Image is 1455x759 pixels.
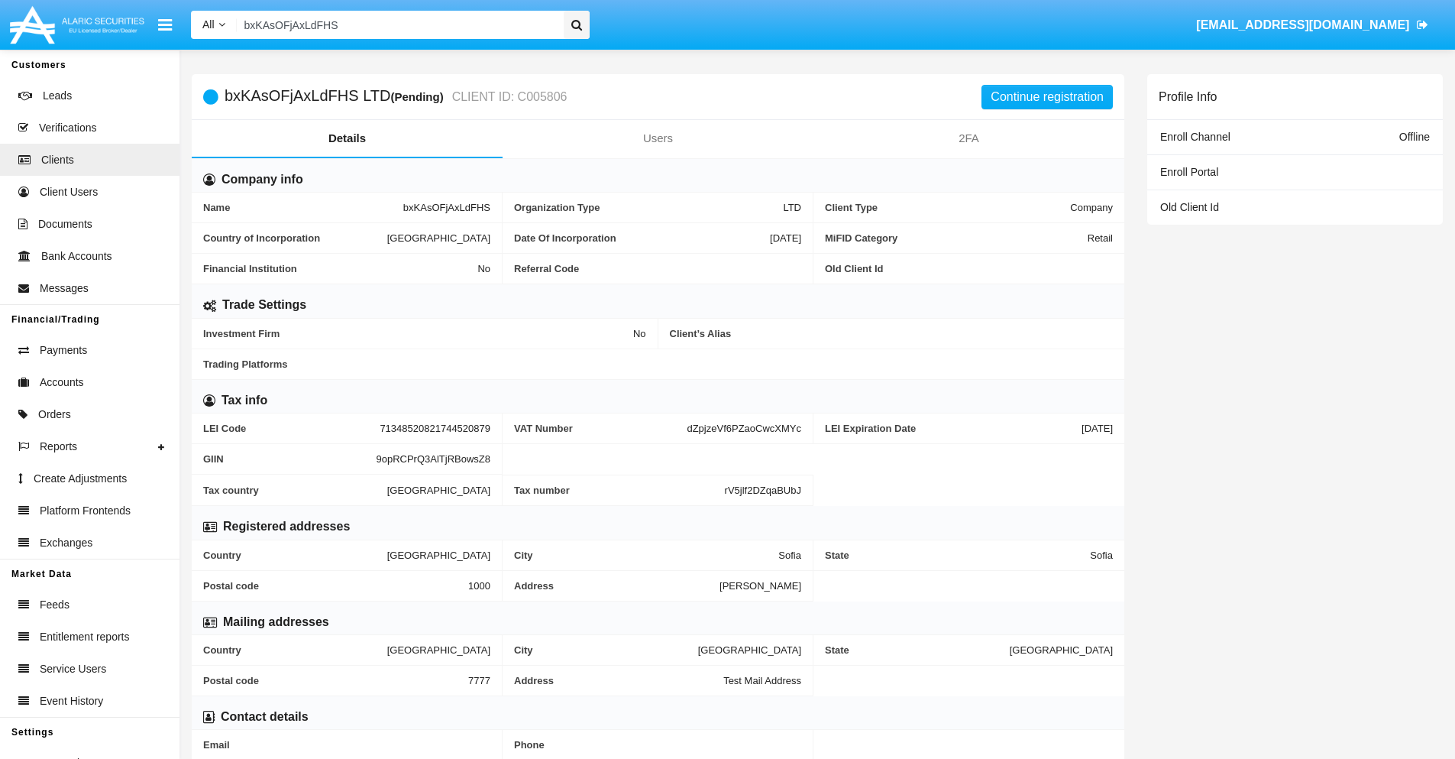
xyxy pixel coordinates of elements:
span: Organization Type [514,202,783,213]
h6: Contact details [221,709,309,725]
span: Client’s Alias [670,328,1114,339]
span: Country [203,550,387,561]
span: dZpjzeVf6PZaoCwcXMYc [687,423,801,434]
span: [GEOGRAPHIC_DATA] [387,644,490,656]
span: Client Type [825,202,1070,213]
span: Create Adjustments [34,471,127,487]
span: Tax number [514,485,725,496]
a: All [191,17,237,33]
span: Postal code [203,580,468,592]
span: Platform Frontends [40,503,131,519]
h6: Profile Info [1159,89,1217,104]
span: Retail [1088,232,1113,244]
h6: Registered addresses [223,518,350,535]
span: Old Client Id [825,263,1113,274]
span: Entitlement reports [40,629,130,645]
span: [GEOGRAPHIC_DATA] [1010,644,1113,656]
span: Name [203,202,403,213]
span: Referral Code [514,263,801,274]
span: LEI Code [203,423,380,434]
img: Logo image [8,2,147,47]
span: GIIN [203,453,376,465]
span: 71348520821744520879 [380,423,490,434]
span: Event History [40,693,103,709]
span: Address [514,580,719,592]
span: Old Client Id [1160,201,1219,213]
span: 9opRCPrQ3AlTjRBowsZ8 [376,453,490,465]
span: Test Mail Address [723,675,801,686]
span: Exchanges [40,535,92,551]
span: Verifications [39,120,96,136]
span: Leads [43,88,72,104]
span: [DATE] [770,232,801,244]
span: [GEOGRAPHIC_DATA] [387,232,490,244]
span: Documents [38,216,92,232]
span: City [514,550,778,561]
span: Reports [40,439,77,455]
a: Details [192,120,503,157]
span: Date Of Incorporation [514,232,770,244]
span: [PERSON_NAME] [719,580,801,592]
a: Users [503,120,813,157]
span: Country [203,644,387,656]
input: Search [237,11,558,39]
span: VAT Number [514,423,687,434]
span: Enroll Portal [1160,166,1218,178]
h6: Trade Settings [222,297,306,313]
span: Postal code [203,675,468,686]
span: Email [203,739,490,751]
span: Bank Accounts [41,248,112,264]
span: Orders [38,407,71,423]
span: LEI Expiration Date [825,423,1082,434]
span: Tax country [203,484,387,496]
span: State [825,550,1090,561]
span: [DATE] [1082,423,1113,434]
span: Accounts [40,375,84,391]
span: City [514,644,698,656]
span: Service Users [40,661,106,677]
span: State [825,644,1010,656]
h6: Mailing addresses [223,614,329,631]
span: 1000 [468,580,490,592]
span: [GEOGRAPHIC_DATA] [387,484,490,496]
span: rV5jlf2DZqaBUbJ [725,485,801,496]
button: Continue registration [981,85,1113,109]
h5: bxKAsOFjAxLdFHS LTD [225,88,567,105]
span: Investment Firm [203,328,633,339]
span: Client Users [40,184,98,200]
a: [EMAIL_ADDRESS][DOMAIN_NAME] [1189,4,1436,47]
span: No [633,328,646,339]
span: Company [1070,202,1113,213]
span: [GEOGRAPHIC_DATA] [387,550,490,561]
h6: Tax info [221,392,267,409]
span: Enroll Channel [1160,131,1230,143]
span: LTD [783,202,801,213]
h6: Company info [221,171,303,188]
span: Sofia [778,550,801,561]
span: Clients [41,152,74,168]
span: bxKAsOFjAxLdFHS [403,202,490,213]
div: (Pending) [390,88,448,105]
span: Address [514,675,723,686]
span: [EMAIL_ADDRESS][DOMAIN_NAME] [1196,18,1409,31]
span: Messages [40,281,89,297]
span: All [202,18,215,31]
span: [GEOGRAPHIC_DATA] [698,644,801,656]
span: 7777 [468,675,490,686]
span: Offline [1399,131,1430,143]
span: No [477,263,490,274]
span: Feeds [40,597,70,613]
span: Financial Institution [203,263,477,274]
span: Phone [514,739,801,751]
a: 2FA [813,120,1124,157]
small: CLIENT ID: C005806 [448,91,567,103]
span: Sofia [1090,550,1113,561]
span: Payments [40,342,87,358]
span: Trading Platforms [203,358,1113,370]
span: MiFID Category [825,232,1088,244]
span: Country of Incorporation [203,232,387,244]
